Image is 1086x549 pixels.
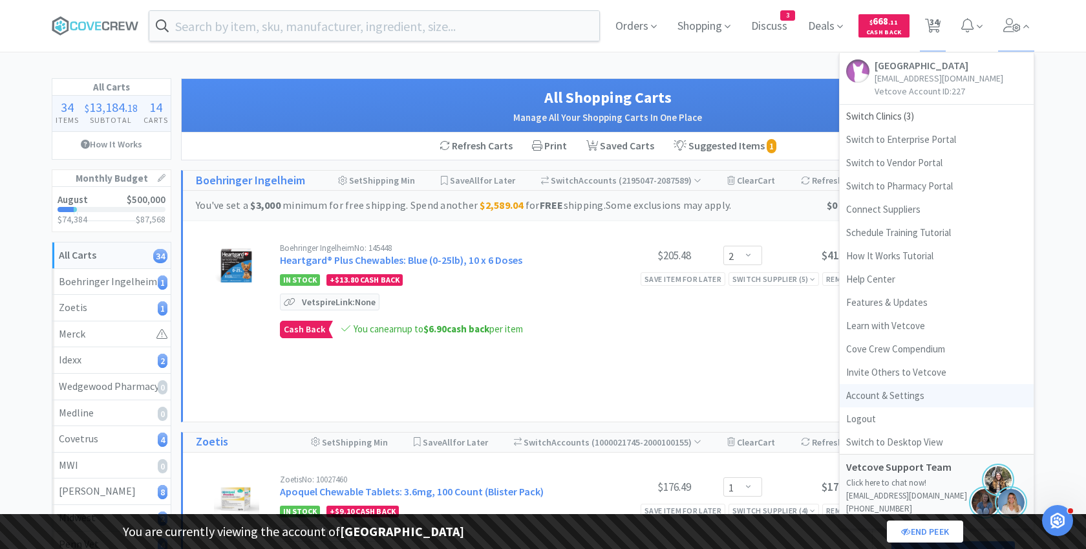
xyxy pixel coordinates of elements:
[746,21,793,32] a: Discuss3
[52,132,171,156] a: How It Works
[52,479,171,505] a: [PERSON_NAME]8
[514,433,702,452] div: Accounts
[846,461,975,473] h5: Vetcove Support Team
[52,295,171,321] a: Zoetis1
[335,506,354,516] span: $9.10
[280,253,522,266] a: Heartgard® Plus Chewables: Blue (0-25lb), 10 x 6 Doses
[52,374,171,400] a: Wedgewood Pharmacy0
[840,361,1034,384] a: Invite Others to Vetcove
[52,347,171,374] a: Idexx2
[727,171,775,190] div: Clear
[158,433,167,447] i: 4
[338,171,415,190] div: Shipping Min
[149,99,162,115] span: 14
[196,433,228,451] h1: Zoetis
[442,436,452,448] span: All
[840,175,1034,198] a: Switch to Pharmacy Portal
[822,272,859,286] div: Remove
[214,475,259,521] img: a5ee2b8a9dae4c3f8826275b6b6cb17b_777958.png
[781,11,794,20] span: 3
[52,321,171,348] a: Merck
[869,15,898,27] span: 668
[195,85,1021,110] h1: All Shopping Carts
[153,249,167,263] i: 34
[123,521,464,542] p: You are currently viewing the account of
[59,274,164,290] div: Boehringer Ingelheim
[469,175,480,186] span: All
[59,457,164,474] div: MWI
[758,175,775,186] span: Cart
[732,273,815,285] div: Switch Supplier ( 5 )
[840,151,1034,175] a: Switch to Vendor Portal
[423,323,489,335] strong: cash back
[758,436,775,448] span: Cart
[846,502,1027,515] p: [PHONE_NUMBER]
[158,459,167,473] i: 0
[149,11,599,41] input: Search by item, sku, manufacturer, ingredient, size...
[52,505,171,532] a: Midwest2
[280,506,320,517] span: In Stock
[840,384,1034,407] a: Account & Settings
[52,453,171,479] a: MWI0
[85,102,89,114] span: $
[136,215,165,224] h3: $
[335,275,358,285] span: $13.80
[58,213,87,225] span: $74,384
[840,314,1034,338] a: Learn with Vetcove
[822,248,859,263] span: $410.96
[617,175,701,186] span: ( 2195047-2087589 )
[349,175,363,186] span: Set
[127,102,138,114] span: 18
[326,506,399,517] div: + Cash Back
[887,521,963,543] a: End Peek
[541,171,702,190] div: Accounts
[522,133,577,160] div: Print
[59,299,164,316] div: Zoetis
[59,378,164,395] div: Wedgewood Pharmacy
[982,464,1014,496] img: hannah.png
[280,244,594,252] div: Boehringer Ingelheim No: 145448
[524,436,551,448] span: Switch
[590,436,701,448] span: ( 1000021745-2000100155 )
[846,490,1027,502] p: [EMAIL_ADDRESS][DOMAIN_NAME]
[969,486,1001,519] img: ksen.png
[59,510,164,526] div: Midwest
[158,380,167,394] i: 0
[340,523,464,539] strong: [GEOGRAPHIC_DATA]
[801,433,860,452] div: Refresh
[208,244,265,289] img: 9fe5046abd704cecaf674063604acccd_487018.png
[326,274,403,286] div: + Cash Back
[450,175,515,186] span: Save for Later
[59,405,164,422] div: Medline
[158,354,167,368] i: 2
[480,199,523,211] strong: $2,589.04
[920,22,946,34] a: 34
[840,198,1034,221] a: Connect Suppliers
[127,193,165,206] span: $500,000
[158,485,167,499] i: 8
[840,338,1034,361] a: Cove Crew Compendium
[840,268,1034,291] a: Help Center
[732,504,815,517] div: Switch Supplier ( 4 )
[641,272,725,286] div: Save item for later
[59,431,164,447] div: Covetrus
[840,244,1034,268] a: How It Works Tutorial
[551,175,579,186] span: Switch
[59,352,164,369] div: Idexx
[423,436,488,448] span: Save for Later
[81,114,140,126] h4: Subtotal
[995,486,1027,519] img: bridget.png
[196,197,827,214] div: You've set a minimum for free shipping. Spend another for shipping. Some exclusions may apply.
[280,475,594,484] div: Zoetis No: 10027460
[52,400,171,427] a: Medline0
[354,323,523,335] span: You can earn up to per item
[52,269,171,296] a: Boehringer Ingelheim1
[846,477,926,488] a: Click here to chat now!
[577,133,664,160] a: Saved Carts
[311,433,388,452] div: Shipping Min
[822,504,859,517] div: Remove
[59,326,164,343] div: Merck
[58,195,88,204] h2: August
[158,407,167,421] i: 0
[59,248,96,261] strong: All Carts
